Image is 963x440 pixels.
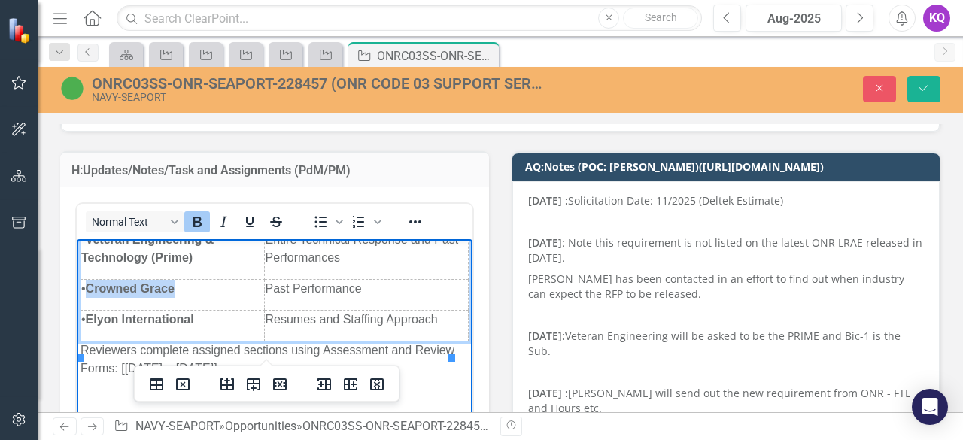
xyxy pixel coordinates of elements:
a: NAVY-SEAPORT [135,419,219,433]
span: Search [645,11,677,23]
button: Block Normal Text [86,211,184,232]
button: Insert column before [311,374,337,395]
button: Delete column [364,374,390,395]
button: Strikethrough [263,211,289,232]
p: : Note this requirement is not listed on the latest ONR LRAE released in [DATE]. [528,232,924,269]
button: Insert row after [241,374,266,395]
button: Delete table [170,374,196,395]
button: Table properties [144,374,169,395]
button: Insert row before [214,374,240,395]
button: Insert column after [338,374,363,395]
input: Search ClearPoint... [117,5,702,32]
button: Underline [237,211,263,232]
p: [PERSON_NAME] will send out the new requirement from ONR - FTE and Hours etc. [528,383,924,419]
div: NAVY-SEAPORT [92,92,548,103]
h3: H:Updates/Notes/Task and Assignments (PdM/PM) [71,164,478,178]
button: KQ [923,5,950,32]
div: Aug-2025 [751,10,837,28]
p: [PERSON_NAME] has been contacted in an effort to find out when industry can expect the RFP to be ... [528,269,924,305]
p: Veteran Engineering will be asked to be the PRIME and Bic-1 is the Sub. [528,326,924,362]
div: Open Intercom Messenger [912,389,948,425]
span: Normal Text [92,216,166,228]
h3: AQ:Notes (POC: [PERSON_NAME])([URL][DOMAIN_NAME]) [525,161,932,172]
button: Aug-2025 [746,5,842,32]
strong: [DATE] : [528,386,568,400]
img: Active [60,76,84,100]
strong: [DATE] [528,235,562,250]
strong: [DATE] : [528,193,568,208]
div: ONRC03SS-ONR-SEAPORT-228457 (ONR CODE 03 SUPPORT SERVICES (SEAPORT NXG)) - January [92,75,548,92]
div: Bullet list [308,211,345,232]
p: Solicitation Date: 11/2025 (Deltek Estimate) [528,193,924,211]
button: Italic [211,211,236,232]
button: Search [623,8,698,29]
button: Reveal or hide additional toolbar items [403,211,428,232]
div: » » [114,418,489,435]
a: Opportunities [225,419,296,433]
div: Numbered list [346,211,384,232]
div: ONRC03SS-ONR-SEAPORT-228457 (ONR CODE 03 SUPPORT SERVICES (SEAPORT NXG)) - January [377,47,495,65]
strong: [DATE]: [528,329,565,343]
img: ClearPoint Strategy [8,17,34,44]
button: Delete row [267,374,293,395]
button: Bold [184,211,210,232]
div: ONRC03SS-ONR-SEAPORT-228457 (ONR CODE 03 SUPPORT SERVICES (SEAPORT NXG)) - January [302,419,828,433]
